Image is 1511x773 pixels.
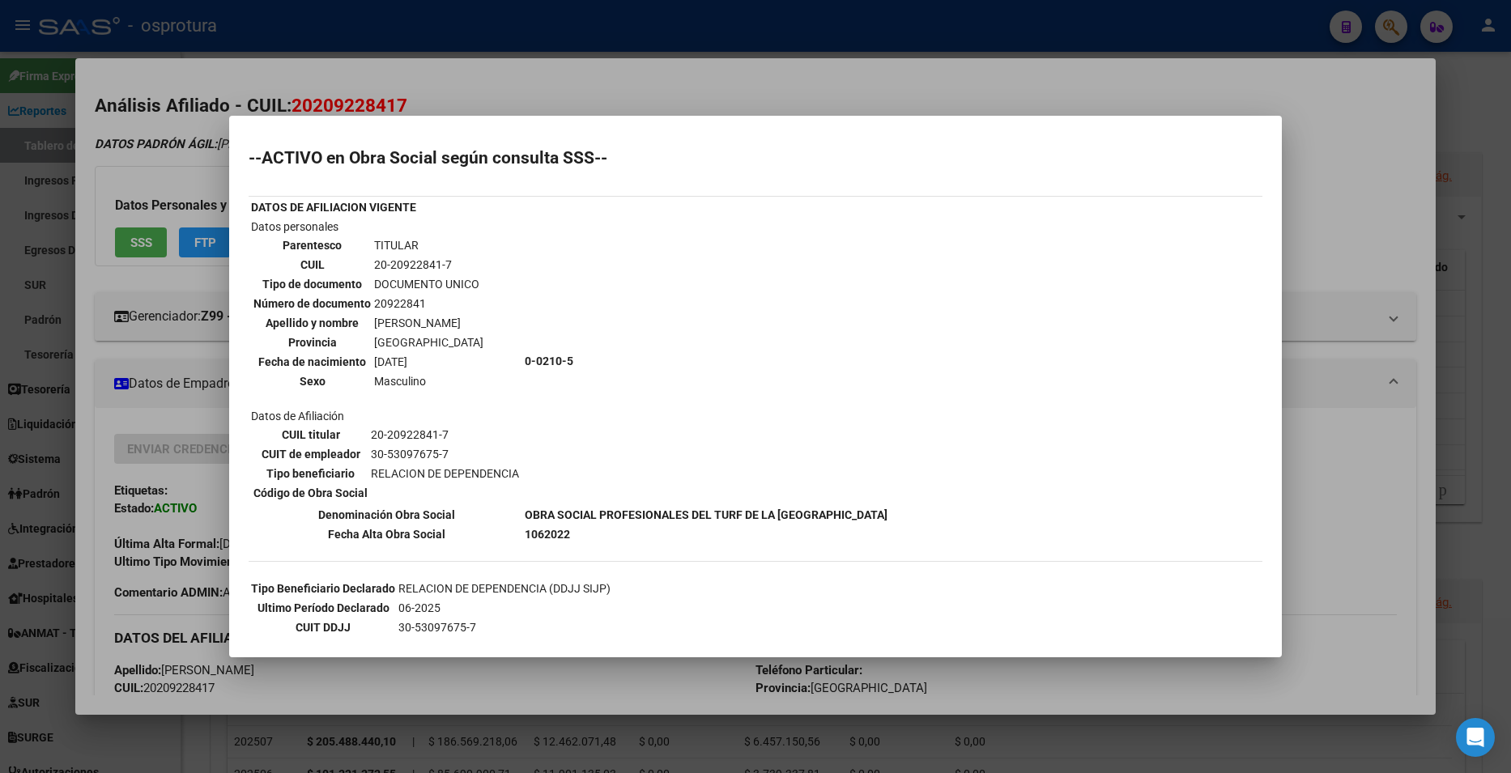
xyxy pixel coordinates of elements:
td: [DATE] [373,353,484,371]
th: Parentesco [253,236,372,254]
th: Sexo [253,372,372,390]
th: Tipo beneficiario [253,465,368,482]
td: [GEOGRAPHIC_DATA] [373,333,484,351]
td: Masculino [373,372,484,390]
th: Tipo Beneficiario Declarado [250,580,396,597]
th: Código de Obra Social [253,484,368,502]
b: OBRA SOCIAL PROFESIONALES DEL TURF DE LA [GEOGRAPHIC_DATA] [525,508,887,521]
th: Número de documento [253,295,372,312]
td: DOCUMENTO UNICO [373,275,484,293]
td: 20-20922841-7 [370,426,520,444]
th: CUIL titular [253,426,368,444]
td: TITULAR [373,236,484,254]
th: Denominación Obra Social [250,506,522,524]
td: 20922841 [373,295,484,312]
th: Apellido y nombre [253,314,372,332]
td: 30-53097675-7 [370,445,520,463]
th: Ultimo Período Declarado [250,599,396,617]
th: CUIT de empleador [253,445,368,463]
b: 1062022 [525,528,570,541]
b: DATOS DE AFILIACION VIGENTE [251,201,416,214]
td: [PERSON_NAME] [373,314,484,332]
th: CUIT DDJJ [250,618,396,636]
td: 30-53097675-7 [398,618,787,636]
td: Datos personales Datos de Afiliación [250,218,522,504]
td: 20-20922841-7 [373,256,484,274]
td: RELACION DE DEPENDENCIA [370,465,520,482]
th: CUIL [253,256,372,274]
td: 06-2025 [398,599,787,617]
td: RELACION DE DEPENDENCIA (DDJJ SIJP) [398,580,787,597]
th: Provincia [253,333,372,351]
b: 0-0210-5 [525,355,573,367]
th: Tipo de documento [253,275,372,293]
h2: --ACTIVO en Obra Social según consulta SSS-- [249,150,1262,166]
th: Fecha Alta Obra Social [250,525,522,543]
th: Fecha de nacimiento [253,353,372,371]
div: Open Intercom Messenger [1456,718,1495,757]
